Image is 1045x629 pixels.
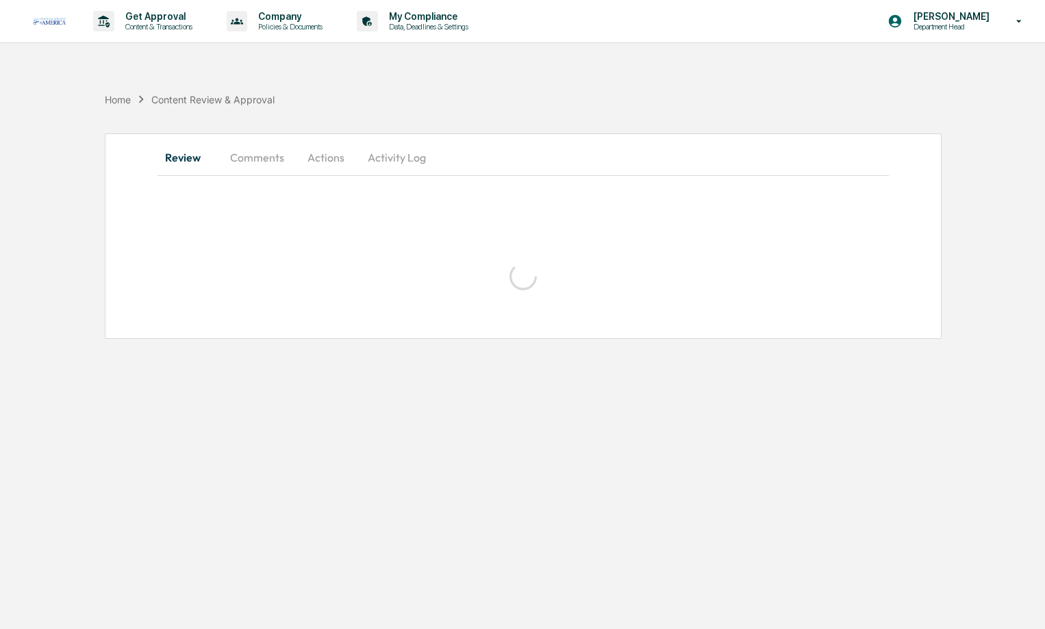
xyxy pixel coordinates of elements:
[105,94,131,105] div: Home
[378,11,475,22] p: My Compliance
[114,11,199,22] p: Get Approval
[151,94,275,105] div: Content Review & Approval
[247,11,329,22] p: Company
[378,22,475,31] p: Data, Deadlines & Settings
[295,141,357,174] button: Actions
[114,22,199,31] p: Content & Transactions
[219,141,295,174] button: Comments
[903,22,996,31] p: Department Head
[247,22,329,31] p: Policies & Documents
[158,141,889,174] div: secondary tabs example
[33,18,66,24] img: logo
[158,141,219,174] button: Review
[903,11,996,22] p: [PERSON_NAME]
[357,141,437,174] button: Activity Log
